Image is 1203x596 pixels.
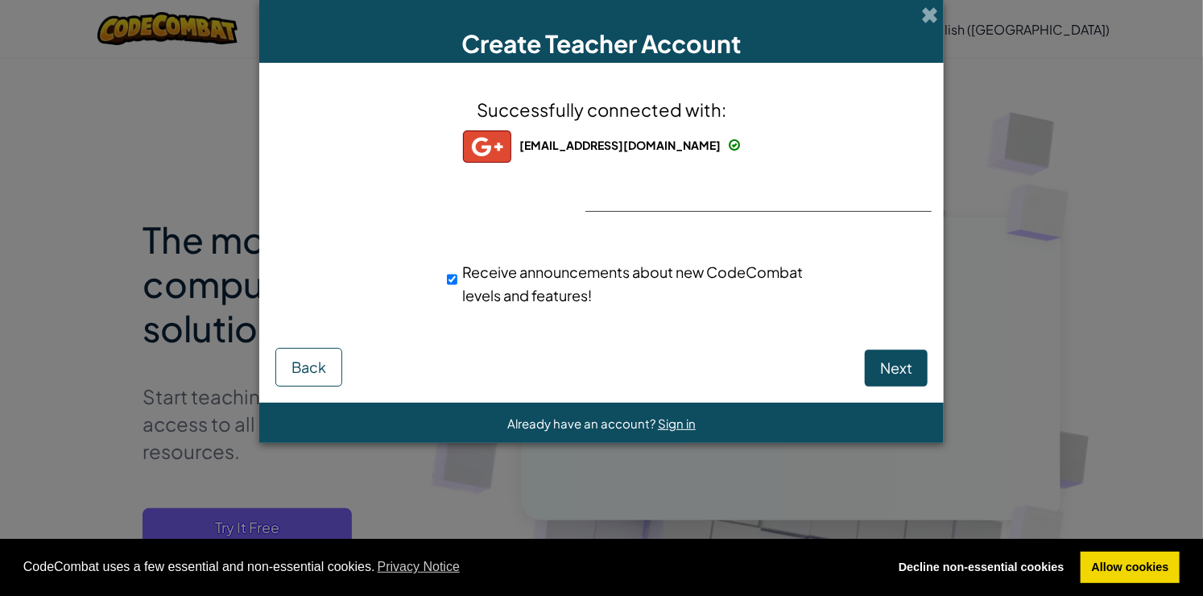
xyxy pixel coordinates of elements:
[375,555,463,579] a: learn more about cookies
[658,416,696,431] a: Sign in
[463,130,511,163] img: gplus_small.png
[462,28,742,59] span: Create Teacher Account
[1081,552,1180,584] a: allow cookies
[865,350,928,387] button: Next
[477,98,726,121] span: Successfully connected with:
[291,358,326,376] span: Back
[463,263,804,304] span: Receive announcements about new CodeCombat levels and features!
[519,138,721,152] span: [EMAIL_ADDRESS][DOMAIN_NAME]
[447,263,457,296] input: Receive announcements about new CodeCombat levels and features!
[880,358,912,377] span: Next
[507,416,658,431] span: Already have an account?
[23,555,875,579] span: CodeCombat uses a few essential and non-essential cookies.
[275,348,342,387] button: Back
[887,552,1075,584] a: deny cookies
